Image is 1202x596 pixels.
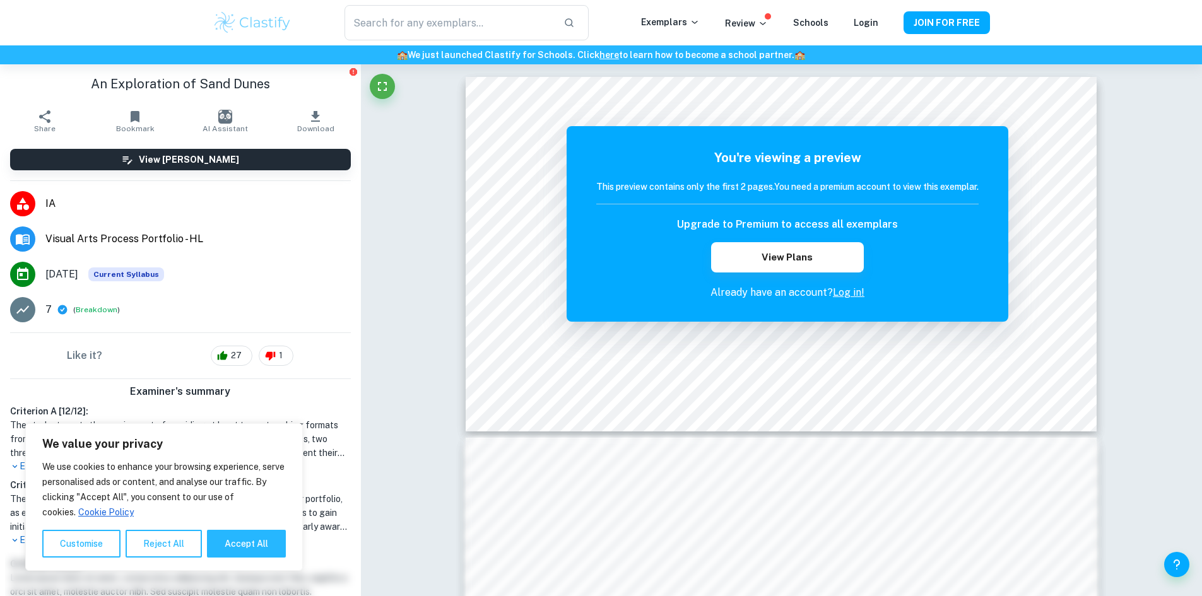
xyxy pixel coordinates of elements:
a: Login [854,18,878,28]
p: Review [725,16,768,30]
h6: View [PERSON_NAME] [139,153,239,167]
span: ( ) [73,304,120,316]
h6: Criterion A [ 12 / 12 ]: [10,404,351,418]
h1: An Exploration of Sand Dunes [10,74,351,93]
p: Expand [10,534,351,547]
h1: The student meets the requirement of providing at least two art-making formats from different cat... [10,418,351,460]
a: Schools [793,18,828,28]
button: Download [271,103,361,139]
button: Breakdown [76,304,117,315]
h6: We just launched Clastify for Schools. Click to learn how to become a school partner. [3,48,1199,62]
span: Visual Arts Process Portfolio - HL [45,231,351,247]
span: [DATE] [45,267,78,282]
button: Customise [42,530,121,558]
div: 27 [211,346,252,366]
button: Reject All [126,530,202,558]
p: Already have an account? [596,285,979,300]
a: Log in! [833,286,864,298]
p: We use cookies to enhance your browsing experience, serve personalised ads or content, and analys... [42,459,286,520]
h1: The student has conducted an in-depth and critical investigation in their portfolio, as evidenced... [10,492,351,534]
p: Exemplars [641,15,700,29]
h6: Like it? [67,348,102,363]
h6: Upgrade to Premium to access all exemplars [677,217,898,232]
h5: You're viewing a preview [596,148,979,167]
button: Help and Feedback [1164,552,1189,577]
button: View [PERSON_NAME] [10,149,351,170]
button: Accept All [207,530,286,558]
div: We value your privacy [25,423,303,571]
span: 🏫 [397,50,408,60]
span: Share [34,124,56,133]
p: We value your privacy [42,436,286,452]
img: AI Assistant [218,110,232,124]
h6: Examiner's summary [5,384,356,399]
span: AI Assistant [203,124,248,133]
a: here [599,50,619,60]
p: Expand [10,460,351,473]
img: Clastify logo [213,10,293,35]
span: Current Syllabus [88,267,164,281]
span: Bookmark [116,124,155,133]
span: 27 [224,349,249,362]
button: JOIN FOR FREE [904,11,990,34]
button: Report issue [349,67,358,76]
a: Cookie Policy [78,506,134,518]
button: Fullscreen [370,74,395,99]
span: Download [297,124,334,133]
button: Bookmark [90,103,180,139]
div: This exemplar is based on the current syllabus. Feel free to refer to it for inspiration/ideas wh... [88,267,164,281]
p: 7 [45,302,52,317]
button: AI Assistant [180,103,271,139]
div: 1 [259,346,293,366]
h6: Criterion B [ 6 / 6 ]: [10,478,351,492]
button: View Plans [711,242,864,272]
h6: This preview contains only the first 2 pages. You need a premium account to view this exemplar. [596,180,979,194]
input: Search for any exemplars... [345,5,553,40]
span: 🏫 [794,50,805,60]
span: IA [45,196,351,211]
span: 1 [272,349,290,362]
